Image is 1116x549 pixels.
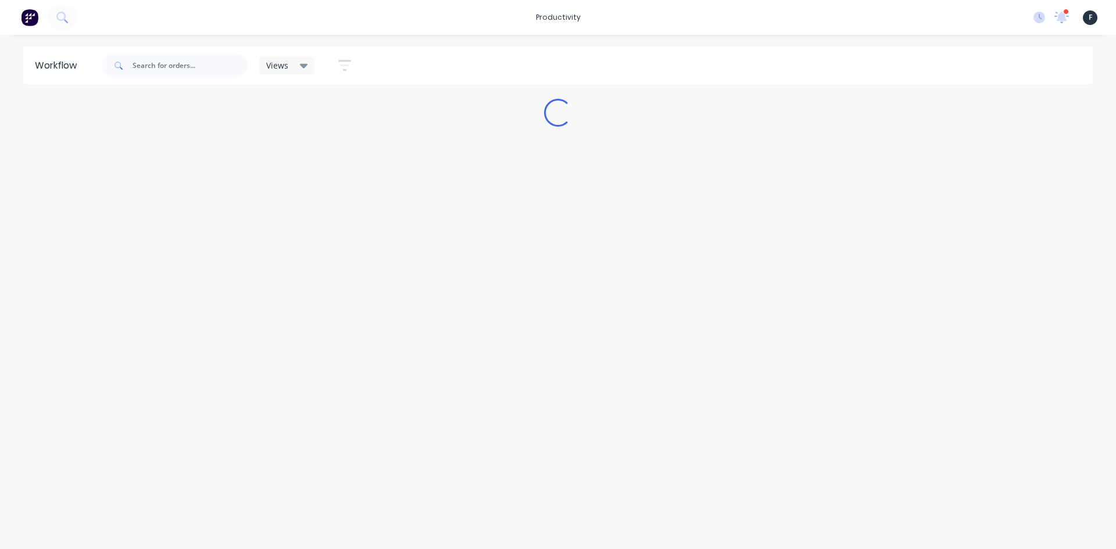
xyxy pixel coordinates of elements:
span: Views [266,59,288,71]
span: F [1089,12,1092,23]
div: Workflow [35,59,83,73]
input: Search for orders... [133,54,248,77]
img: Factory [21,9,38,26]
div: productivity [530,9,586,26]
